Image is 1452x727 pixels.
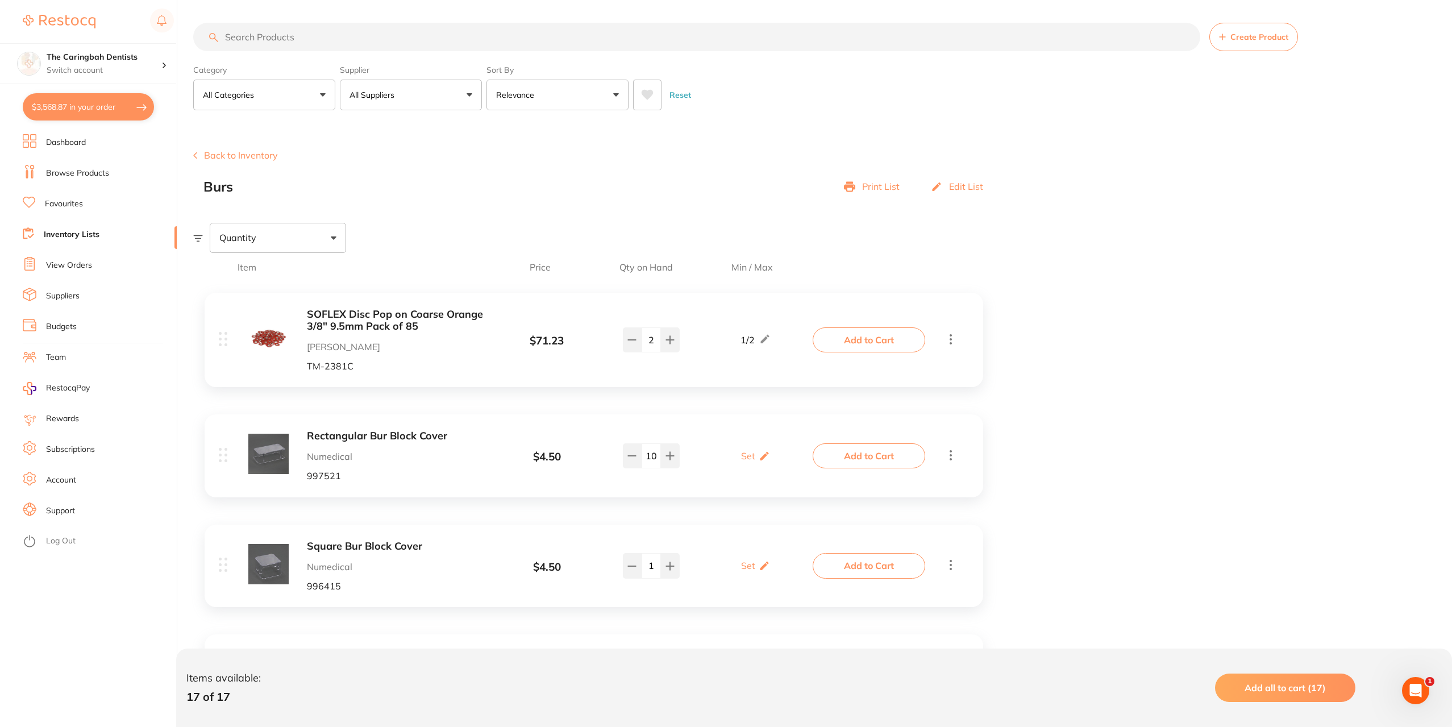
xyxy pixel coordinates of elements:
[949,181,983,192] p: Edit List
[23,9,95,35] a: Restocq Logo
[46,475,76,486] a: Account
[193,23,1200,51] input: Search Products
[203,89,259,101] p: All Categories
[23,382,36,395] img: RestocqPay
[46,444,95,455] a: Subscriptions
[813,443,925,468] button: Add to Cart
[307,342,487,352] p: [PERSON_NAME]
[813,327,925,352] button: Add to Cart
[248,544,289,584] img: MTUtanBn
[486,65,629,75] label: Sort By
[46,137,86,148] a: Dashboard
[1245,682,1326,693] span: Add all to cart (17)
[1230,32,1288,41] span: Create Product
[248,434,289,474] img: MjEtanBn
[46,260,92,271] a: View Orders
[692,262,813,272] span: Min / Max
[193,65,335,75] label: Category
[350,89,399,101] p: All Suppliers
[1402,677,1429,704] iframe: Intercom live chat
[307,471,487,481] p: 997521
[238,262,480,272] span: Item
[307,541,487,552] button: Square Bur Block Cover
[740,333,771,347] div: 1 / 2
[487,451,606,463] div: $ 4.50
[219,232,256,243] span: Quantity
[307,309,487,332] button: SOFLEX Disc Pop on Coarse Orange 3/8" 9.5mm Pack of 85
[18,52,40,75] img: The Caringbah Dentists
[1215,674,1355,702] button: Add all to cart (17)
[813,553,925,578] button: Add to Cart
[487,335,606,347] div: $ 71.23
[23,93,154,121] button: $3,568.87 in your order
[186,690,261,703] p: 17 of 17
[601,262,692,272] span: Qty on Hand
[340,80,482,110] button: All Suppliers
[46,413,79,425] a: Rewards
[666,80,694,110] button: Reset
[307,361,487,371] p: TM-2381C
[46,505,75,517] a: Support
[193,150,278,160] button: Back to Inventory
[46,290,80,302] a: Suppliers
[23,15,95,28] img: Restocq Logo
[193,80,335,110] button: All Categories
[496,89,539,101] p: Relevance
[23,533,173,551] button: Log Out
[486,80,629,110] button: Relevance
[487,561,606,574] div: $ 4.50
[46,321,77,333] a: Budgets
[205,414,983,497] div: Rectangular Bur Block Cover Numedical 997521 $4.50 Set Add to Cart
[46,168,109,179] a: Browse Products
[307,581,487,591] p: 996415
[47,52,161,63] h4: The Caringbah Dentists
[741,560,755,571] p: Set
[46,352,66,363] a: Team
[186,672,261,684] p: Items available:
[1425,677,1434,686] span: 1
[205,525,983,607] div: Square Bur Block Cover Numedical 996415 $4.50 Set Add to Cart
[307,451,487,462] p: Numedical
[47,65,161,76] p: Switch account
[23,382,90,395] a: RestocqPay
[340,65,482,75] label: Supplier
[46,383,90,394] span: RestocqPay
[862,181,900,192] p: Print List
[307,430,487,442] button: Rectangular Bur Block Cover
[1209,23,1298,51] button: Create Product
[480,262,601,272] span: Price
[45,198,83,210] a: Favourites
[248,318,289,358] img: LmpwZw
[203,179,233,195] h2: Burs
[205,293,983,387] div: SOFLEX Disc Pop on Coarse Orange 3/8" 9.5mm Pack of 85 [PERSON_NAME] TM-2381C $71.23 1/2Add to Cart
[307,562,487,572] p: Numedical
[46,535,76,547] a: Log Out
[44,229,99,240] a: Inventory Lists
[741,451,755,461] p: Set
